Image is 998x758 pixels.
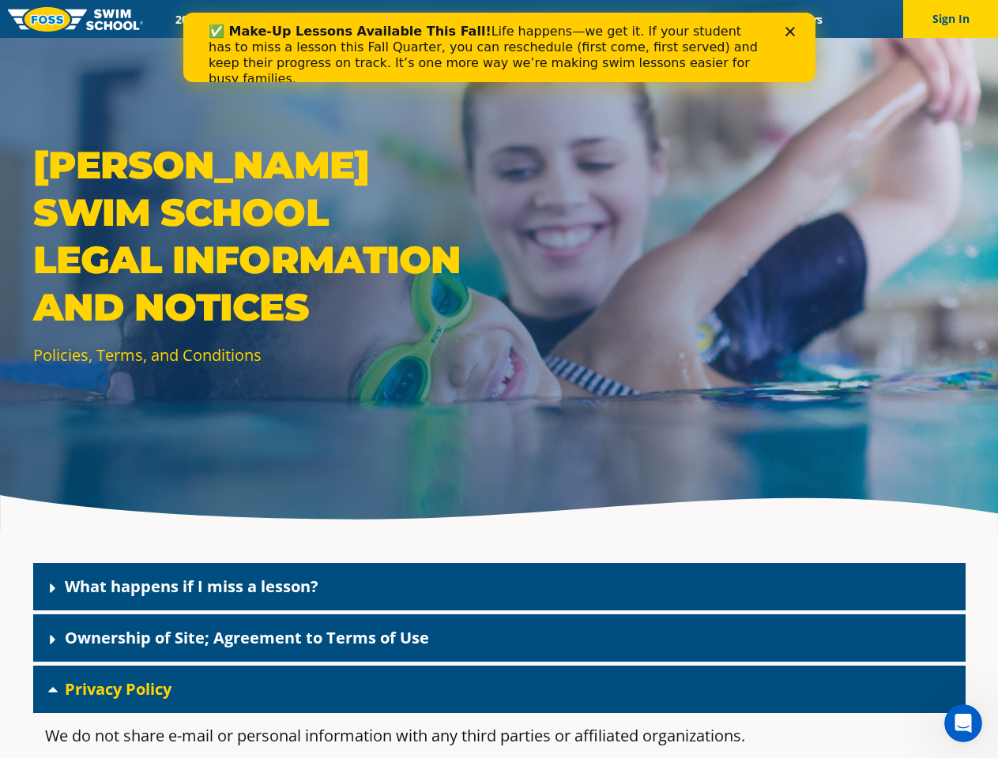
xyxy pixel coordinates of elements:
[770,12,836,27] a: Careers
[33,343,491,366] p: Policies, Terms, and Conditions
[25,11,308,26] b: ✅ Make-Up Lessons Available This Fall!
[721,12,770,27] a: Blog
[65,678,171,700] a: Privacy Policy
[25,11,582,74] div: Life happens—we get it. If your student has to miss a lesson this Fall Quarter, you can reschedul...
[465,12,554,27] a: About FOSS
[554,12,721,27] a: Swim Like [PERSON_NAME]
[261,12,327,27] a: Schools
[33,666,966,713] div: Privacy Policy
[602,14,618,24] div: Close
[65,576,318,597] a: What happens if I miss a lesson?
[183,13,815,82] iframe: Intercom live chat banner
[65,627,429,648] a: Ownership of Site; Agreement to Terms of Use
[33,141,491,331] p: [PERSON_NAME] Swim School Legal Information and Notices
[944,704,982,742] iframe: Intercom live chat
[33,614,966,662] div: Ownership of Site; Agreement to Terms of Use
[162,12,261,27] a: 2025 Calendar
[33,563,966,610] div: What happens if I miss a lesson?
[8,7,143,32] img: FOSS Swim School Logo
[327,12,465,27] a: Swim Path® Program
